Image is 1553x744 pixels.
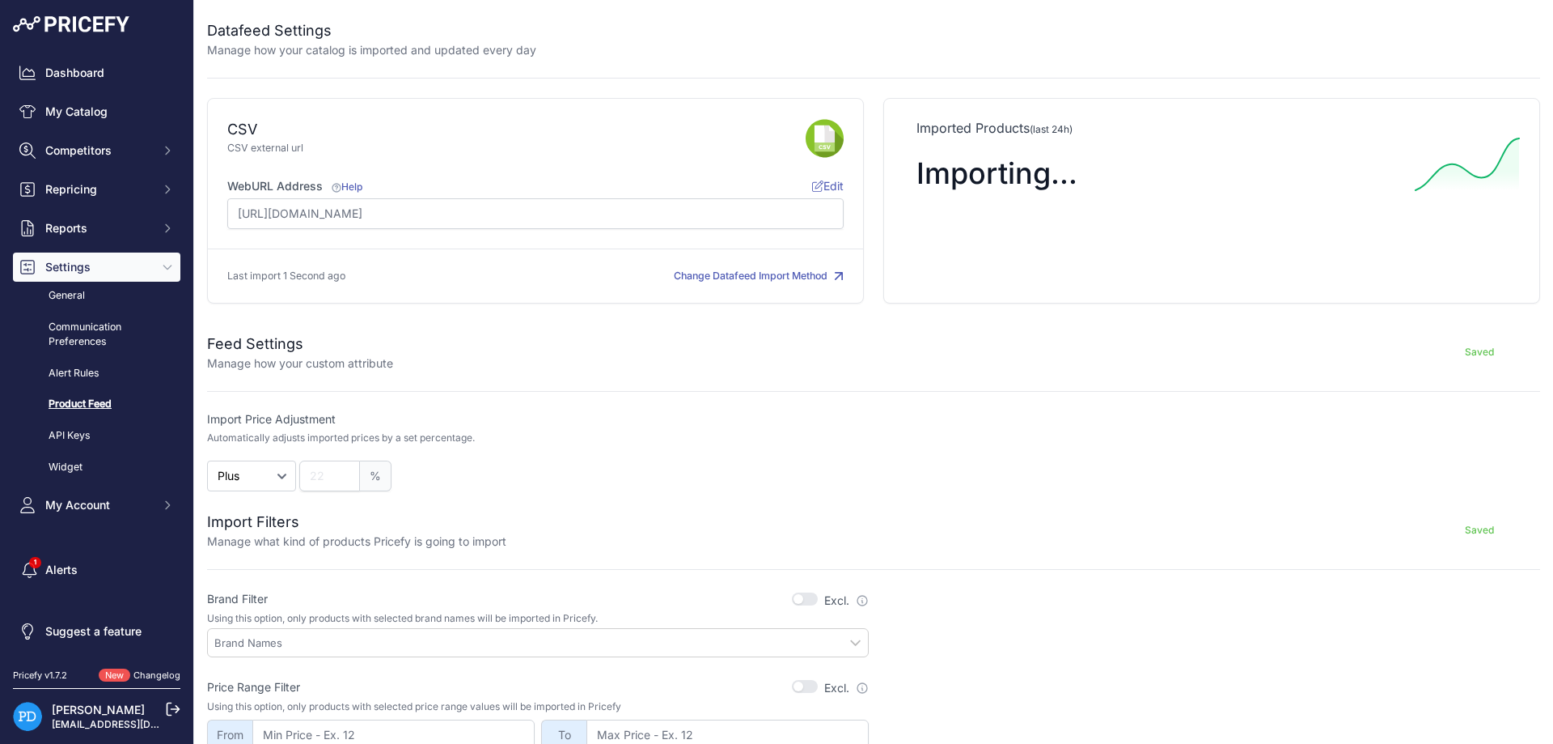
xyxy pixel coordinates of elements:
[99,669,130,682] span: New
[227,118,257,141] div: CSV
[13,253,180,282] button: Settings
[207,612,869,625] p: Using this option, only products with selected brand names will be imported in Pricefy.
[207,355,393,372] p: Manage how your custom attribute
[13,555,180,585] a: Alerts
[45,142,151,159] span: Competitors
[13,136,180,165] button: Competitors
[13,175,180,204] button: Repricing
[45,259,151,275] span: Settings
[52,718,221,730] a: [EMAIL_ADDRESS][DOMAIN_NAME]
[1030,123,1073,135] span: (last 24h)
[13,390,180,419] a: Product Feed
[13,97,180,126] a: My Catalog
[227,269,345,284] p: Last import 1 Second ago
[299,461,360,491] input: 22
[207,432,475,444] p: Automatically adjusts imported prices by a set percentage.
[1419,339,1540,365] button: Saved
[360,461,391,491] span: %
[13,491,180,520] button: My Account
[45,497,151,513] span: My Account
[207,42,536,58] p: Manage how your catalog is imported and updated every day
[227,141,806,156] p: CSV external url
[916,155,1077,191] span: Importing...
[45,181,151,198] span: Repricing
[207,534,506,550] p: Manage what kind of products Pricefy is going to import
[13,313,180,356] a: Communication Preferences
[227,198,844,229] input: https://www.site.com/products_feed.csv
[52,703,145,716] a: [PERSON_NAME]
[13,453,180,482] a: Widget
[207,411,869,427] label: Import Price Adjustment
[13,422,180,450] a: API Keys
[1419,517,1540,543] button: Saved
[13,16,129,32] img: Pricefy Logo
[207,511,506,534] h2: Import Filters
[824,593,869,609] label: Excl.
[207,700,869,713] p: Using this option, only products with selected price range values will be imported in Pricefy
[207,19,536,42] h2: Datafeed Settings
[13,669,67,682] div: Pricefy v1.7.2
[45,220,151,236] span: Reports
[207,591,268,607] label: Brand Filter
[13,359,180,388] a: Alert Rules
[329,181,362,193] a: Help
[674,269,844,284] button: Change Datafeed Import Method
[207,679,300,695] label: Price Range Filter
[227,178,362,194] label: WebURL Address
[13,214,180,243] button: Reports
[13,58,180,649] nav: Sidebar
[13,282,180,310] a: General
[207,333,393,355] h2: Feed Settings
[13,58,180,87] a: Dashboard
[916,118,1507,138] p: Imported Products
[214,636,868,650] input: Brand Names
[824,680,869,696] label: Excl.
[13,617,180,646] a: Suggest a feature
[133,670,180,681] a: Changelog
[812,179,844,193] span: Edit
